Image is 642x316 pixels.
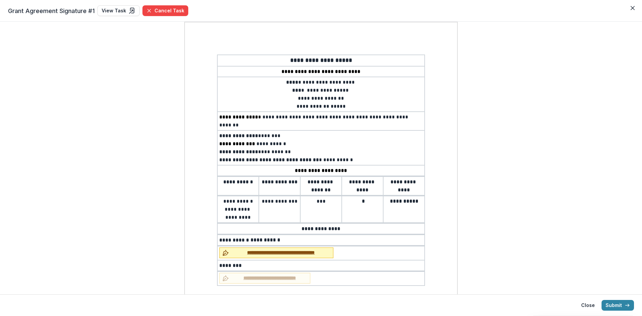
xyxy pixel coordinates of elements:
[142,5,188,16] button: Cancel Task
[627,3,638,13] button: Close
[602,300,634,311] button: Submit
[577,300,599,311] button: Close
[8,6,95,15] span: Grant Agreement Signature #1
[97,5,140,16] a: View Task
